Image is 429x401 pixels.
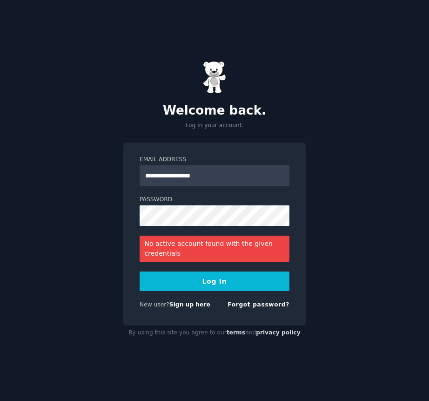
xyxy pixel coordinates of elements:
[140,272,289,291] button: Log In
[203,61,226,94] img: Gummy Bear
[140,301,169,308] span: New user?
[140,196,289,204] label: Password
[169,301,210,308] a: Sign up here
[123,326,306,340] div: By using this site you agree to our and
[140,156,289,164] label: Email Address
[123,103,306,118] h2: Welcome back.
[123,122,306,130] p: Log in your account.
[227,329,245,336] a: terms
[228,301,289,308] a: Forgot password?
[140,236,289,262] div: No active account found with the given credentials
[256,329,301,336] a: privacy policy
